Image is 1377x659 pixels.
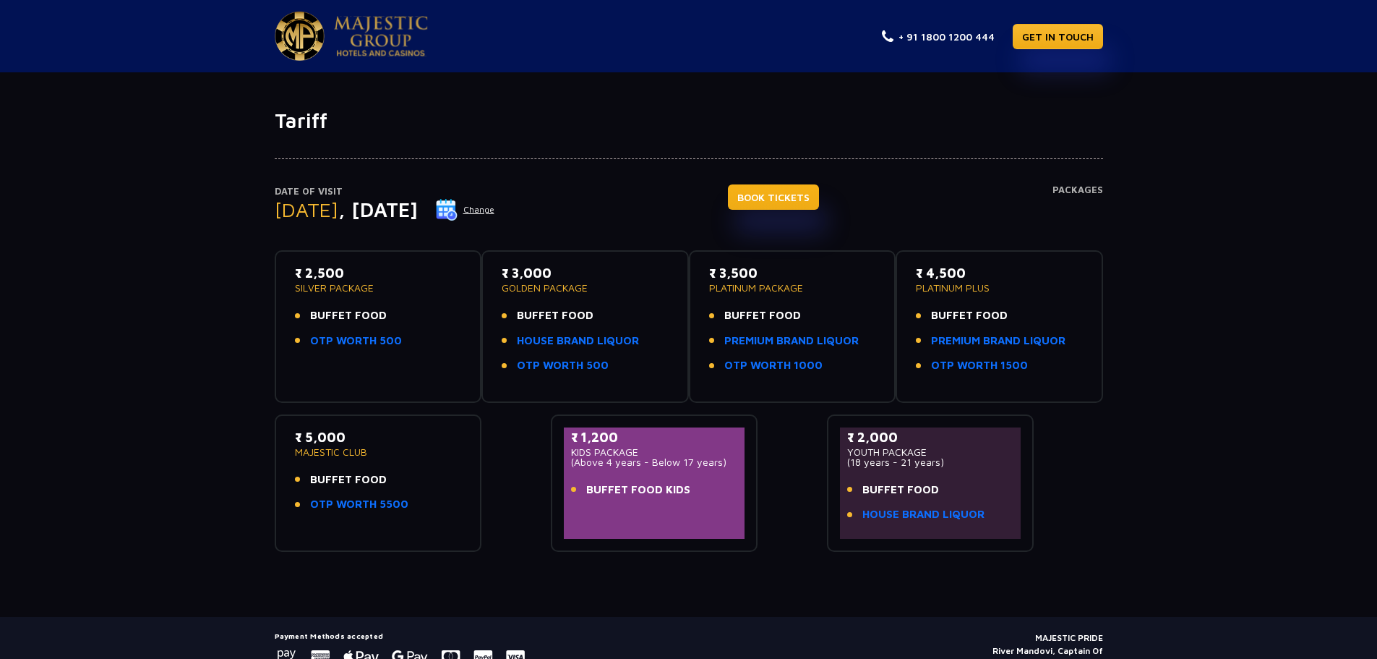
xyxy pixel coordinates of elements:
[310,472,387,488] span: BUFFET FOOD
[586,482,690,498] span: BUFFET FOOD KIDS
[847,447,1014,457] p: YOUTH PACKAGE
[517,357,609,374] a: OTP WORTH 500
[275,184,495,199] p: Date of Visit
[502,283,669,293] p: GOLDEN PACKAGE
[724,307,801,324] span: BUFFET FOOD
[275,12,325,61] img: Majestic Pride
[295,447,462,457] p: MAJESTIC CLUB
[310,333,402,349] a: OTP WORTH 500
[275,109,1103,133] h1: Tariff
[295,283,462,293] p: SILVER PACKAGE
[1052,184,1103,237] h4: Packages
[847,457,1014,467] p: (18 years - 21 years)
[310,307,387,324] span: BUFFET FOOD
[275,632,525,640] h5: Payment Methods accepted
[295,263,462,283] p: ₹ 2,500
[571,457,738,467] p: (Above 4 years - Below 17 years)
[571,447,738,457] p: KIDS PACKAGE
[517,307,593,324] span: BUFFET FOOD
[724,333,859,349] a: PREMIUM BRAND LIQUOR
[517,333,639,349] a: HOUSE BRAND LIQUOR
[728,184,819,210] a: BOOK TICKETS
[931,333,1065,349] a: PREMIUM BRAND LIQUOR
[295,428,462,447] p: ₹ 5,000
[435,198,495,221] button: Change
[275,197,338,221] span: [DATE]
[862,482,939,498] span: BUFFET FOOD
[310,496,408,513] a: OTP WORTH 5500
[882,29,995,44] a: + 91 1800 1200 444
[724,357,823,374] a: OTP WORTH 1000
[931,357,1028,374] a: OTP WORTH 1500
[931,307,1008,324] span: BUFFET FOOD
[709,263,876,283] p: ₹ 3,500
[847,428,1014,447] p: ₹ 2,000
[709,283,876,293] p: PLATINUM PACKAGE
[916,263,1083,283] p: ₹ 4,500
[334,16,428,56] img: Majestic Pride
[502,263,669,283] p: ₹ 3,000
[338,197,418,221] span: , [DATE]
[1013,24,1103,49] a: GET IN TOUCH
[571,428,738,447] p: ₹ 1,200
[862,506,985,523] a: HOUSE BRAND LIQUOR
[916,283,1083,293] p: PLATINUM PLUS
